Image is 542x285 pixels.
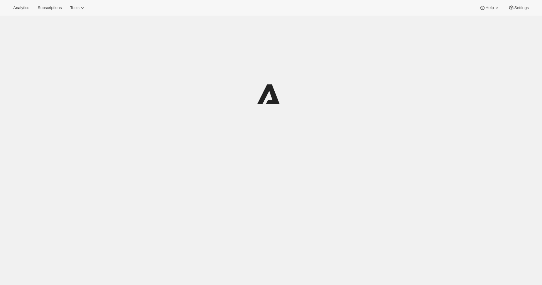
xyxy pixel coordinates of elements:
span: Subscriptions [38,5,62,10]
button: Settings [505,4,532,12]
button: Subscriptions [34,4,65,12]
button: Analytics [10,4,33,12]
button: Help [476,4,503,12]
span: Analytics [13,5,29,10]
span: Settings [514,5,529,10]
button: Tools [66,4,89,12]
span: Tools [70,5,79,10]
span: Help [485,5,494,10]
